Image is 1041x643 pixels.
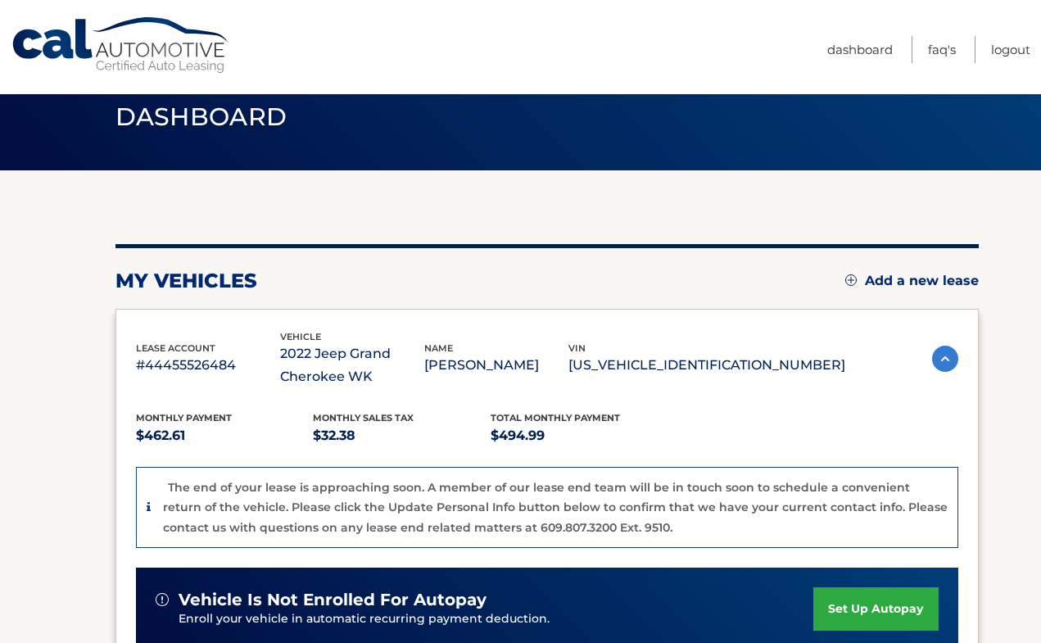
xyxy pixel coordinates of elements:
[11,16,232,75] a: Cal Automotive
[179,590,487,610] span: vehicle is not enrolled for autopay
[136,412,232,423] span: Monthly Payment
[136,342,215,354] span: lease account
[115,102,287,132] span: Dashboard
[156,593,169,606] img: alert-white.svg
[568,354,845,377] p: [US_VEHICLE_IDENTIFICATION_NUMBER]
[491,424,668,447] p: $494.99
[928,36,956,63] a: FAQ's
[424,354,568,377] p: [PERSON_NAME]
[280,331,321,342] span: vehicle
[313,412,414,423] span: Monthly sales Tax
[491,412,620,423] span: Total Monthly Payment
[568,342,586,354] span: vin
[813,587,938,631] a: set up autopay
[845,273,979,289] a: Add a new lease
[136,354,280,377] p: #44455526484
[932,346,958,372] img: accordion-active.svg
[845,274,857,286] img: add.svg
[115,269,257,293] h2: my vehicles
[991,36,1030,63] a: Logout
[313,424,491,447] p: $32.38
[280,342,424,388] p: 2022 Jeep Grand Cherokee WK
[827,36,893,63] a: Dashboard
[424,342,453,354] span: name
[136,424,314,447] p: $462.61
[179,610,814,628] p: Enroll your vehicle in automatic recurring payment deduction.
[163,480,948,535] p: The end of your lease is approaching soon. A member of our lease end team will be in touch soon t...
